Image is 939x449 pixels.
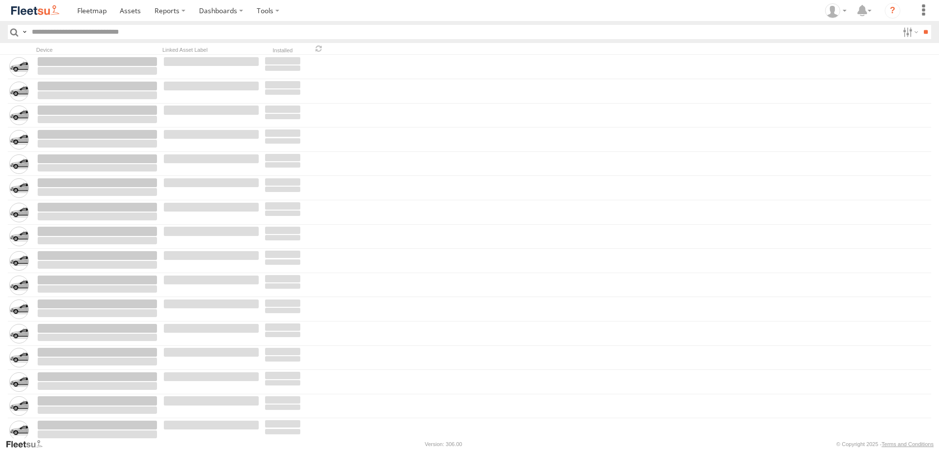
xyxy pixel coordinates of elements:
[313,44,325,53] span: Refresh
[882,441,934,447] a: Terms and Conditions
[21,25,28,39] label: Search Query
[10,4,61,17] img: fleetsu-logo-horizontal.svg
[264,48,301,53] div: Installed
[836,441,934,447] div: © Copyright 2025 -
[36,46,158,53] div: Device
[885,3,900,19] i: ?
[822,3,850,18] div: Muhammad Babar Raza
[162,46,260,53] div: Linked Asset Label
[899,25,920,39] label: Search Filter Options
[425,441,462,447] div: Version: 306.00
[5,439,50,449] a: Visit our Website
